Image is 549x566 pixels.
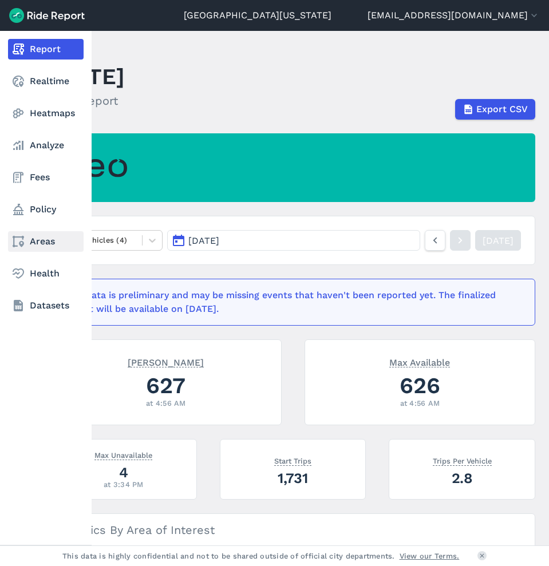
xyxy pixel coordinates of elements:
a: Health [8,263,84,284]
div: 627 [65,370,267,401]
div: 626 [319,370,522,401]
div: 4 [65,462,183,482]
span: Export CSV [476,102,528,116]
a: View our Terms. [400,551,460,561]
div: 1,731 [234,468,352,488]
button: [EMAIL_ADDRESS][DOMAIN_NAME] [368,9,540,22]
a: Analyze [8,135,84,156]
a: Policy [8,199,84,220]
button: Export CSV [455,99,535,120]
span: Max Available [389,356,450,367]
a: Areas [8,231,84,252]
div: This data is preliminary and may be missing events that haven't been reported yet. The finalized ... [65,288,514,316]
a: [GEOGRAPHIC_DATA][US_STATE] [184,9,331,22]
span: Trips Per Vehicle [433,454,492,466]
img: Ride Report [9,8,85,23]
div: at 4:56 AM [65,398,267,409]
a: Realtime [8,71,84,92]
button: [DATE] [167,230,420,251]
div: at 4:56 AM [319,398,522,409]
a: Fees [8,167,84,188]
img: Veo [64,152,127,184]
span: [PERSON_NAME] [128,356,204,367]
span: [DATE] [188,235,219,246]
a: Heatmaps [8,103,84,124]
a: [DATE] [475,230,521,251]
div: at 3:34 PM [65,479,183,490]
h3: Metrics By Area of Interest [51,514,535,546]
a: Report [8,39,84,60]
a: Datasets [8,295,84,316]
span: Start Trips [274,454,311,466]
div: 2.8 [403,468,521,488]
span: Max Unavailable [94,449,152,460]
